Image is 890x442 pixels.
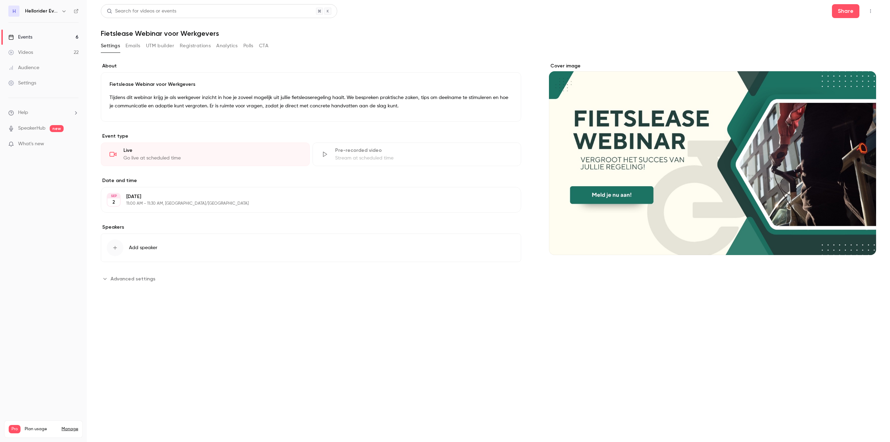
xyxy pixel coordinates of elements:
[9,433,22,440] p: Videos
[8,49,33,56] div: Videos
[335,147,513,154] div: Pre-recorded video
[101,29,876,38] h1: Fietslease Webinar voor Werkgevers
[101,273,521,284] section: Advanced settings
[101,142,310,166] div: LiveGo live at scheduled time
[126,193,484,200] p: [DATE]
[110,93,512,110] p: Tijdens dit webinar krijg je als werkgever inzicht in hoe je zoveel mogelijk uit jullie fietsleas...
[64,434,68,439] span: 27
[112,199,115,206] p: 2
[126,40,140,51] button: Emails
[8,80,36,87] div: Settings
[123,155,301,162] div: Go live at scheduled time
[107,194,120,198] div: SEP
[180,40,211,51] button: Registrations
[123,147,301,154] div: Live
[216,40,238,51] button: Analytics
[549,63,876,255] section: Cover image
[101,273,160,284] button: Advanced settings
[50,125,64,132] span: new
[8,34,32,41] div: Events
[18,140,44,148] span: What's new
[857,236,871,249] button: cover-image
[146,40,174,51] button: UTM builder
[110,81,512,88] p: Fietslease Webinar voor Werkgevers
[101,133,521,140] p: Event type
[8,109,79,116] li: help-dropdown-opener
[243,40,253,51] button: Polls
[18,125,46,132] a: SpeakerHub
[126,201,484,206] p: 11:00 AM - 11:30 AM, [GEOGRAPHIC_DATA]/[GEOGRAPHIC_DATA]
[107,8,176,15] div: Search for videos or events
[18,109,28,116] span: Help
[101,177,521,184] label: Date and time
[70,141,79,147] iframe: Noticeable Trigger
[832,4,859,18] button: Share
[101,63,521,69] label: About
[62,426,78,432] a: Manage
[549,63,876,69] label: Cover image
[335,155,513,162] div: Stream at scheduled time
[64,433,78,440] p: / 150
[101,224,521,231] label: Speakers
[129,244,157,251] span: Add speaker
[25,426,57,432] span: Plan usage
[101,40,120,51] button: Settings
[313,142,521,166] div: Pre-recorded videoStream at scheduled time
[25,8,58,15] h6: Hellorider Events
[101,234,521,262] button: Add speaker
[111,275,155,283] span: Advanced settings
[9,425,21,433] span: Pro
[13,8,16,15] span: H
[8,64,39,71] div: Audience
[259,40,268,51] button: CTA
